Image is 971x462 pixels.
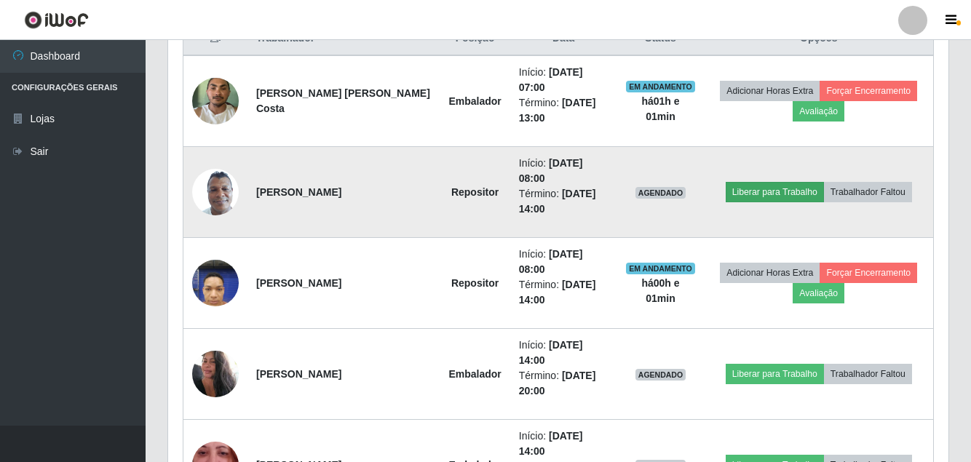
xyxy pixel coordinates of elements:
[519,95,609,126] li: Término:
[192,161,239,223] img: 1663264446205.jpeg
[519,156,609,186] li: Início:
[519,65,609,95] li: Início:
[519,157,583,184] time: [DATE] 08:00
[256,277,341,289] strong: [PERSON_NAME]
[793,101,844,122] button: Avaliação
[726,364,824,384] button: Liberar para Trabalho
[720,263,820,283] button: Adicionar Horas Extra
[824,182,912,202] button: Trabalhador Faltou
[626,81,695,92] span: EM ANDAMENTO
[519,66,583,93] time: [DATE] 07:00
[192,252,239,314] img: 1731259957441.jpeg
[626,263,695,274] span: EM ANDAMENTO
[519,338,609,368] li: Início:
[448,95,501,107] strong: Embalador
[519,339,583,366] time: [DATE] 14:00
[192,343,239,405] img: 1672695998184.jpeg
[641,95,679,122] strong: há 01 h e 01 min
[519,368,609,399] li: Término:
[192,70,239,132] img: 1737051124467.jpeg
[448,368,501,380] strong: Embalador
[519,430,583,457] time: [DATE] 14:00
[519,277,609,308] li: Término:
[820,81,917,101] button: Forçar Encerramento
[635,187,686,199] span: AGENDADO
[641,277,679,304] strong: há 00 h e 01 min
[820,263,917,283] button: Forçar Encerramento
[519,429,609,459] li: Início:
[519,247,609,277] li: Início:
[451,277,499,289] strong: Repositor
[726,182,824,202] button: Liberar para Trabalho
[720,81,820,101] button: Adicionar Horas Extra
[519,186,609,217] li: Término:
[793,283,844,303] button: Avaliação
[256,186,341,198] strong: [PERSON_NAME]
[24,11,89,29] img: CoreUI Logo
[451,186,499,198] strong: Repositor
[256,368,341,380] strong: [PERSON_NAME]
[519,248,583,275] time: [DATE] 08:00
[635,369,686,381] span: AGENDADO
[256,87,430,114] strong: [PERSON_NAME] [PERSON_NAME] Costa
[824,364,912,384] button: Trabalhador Faltou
